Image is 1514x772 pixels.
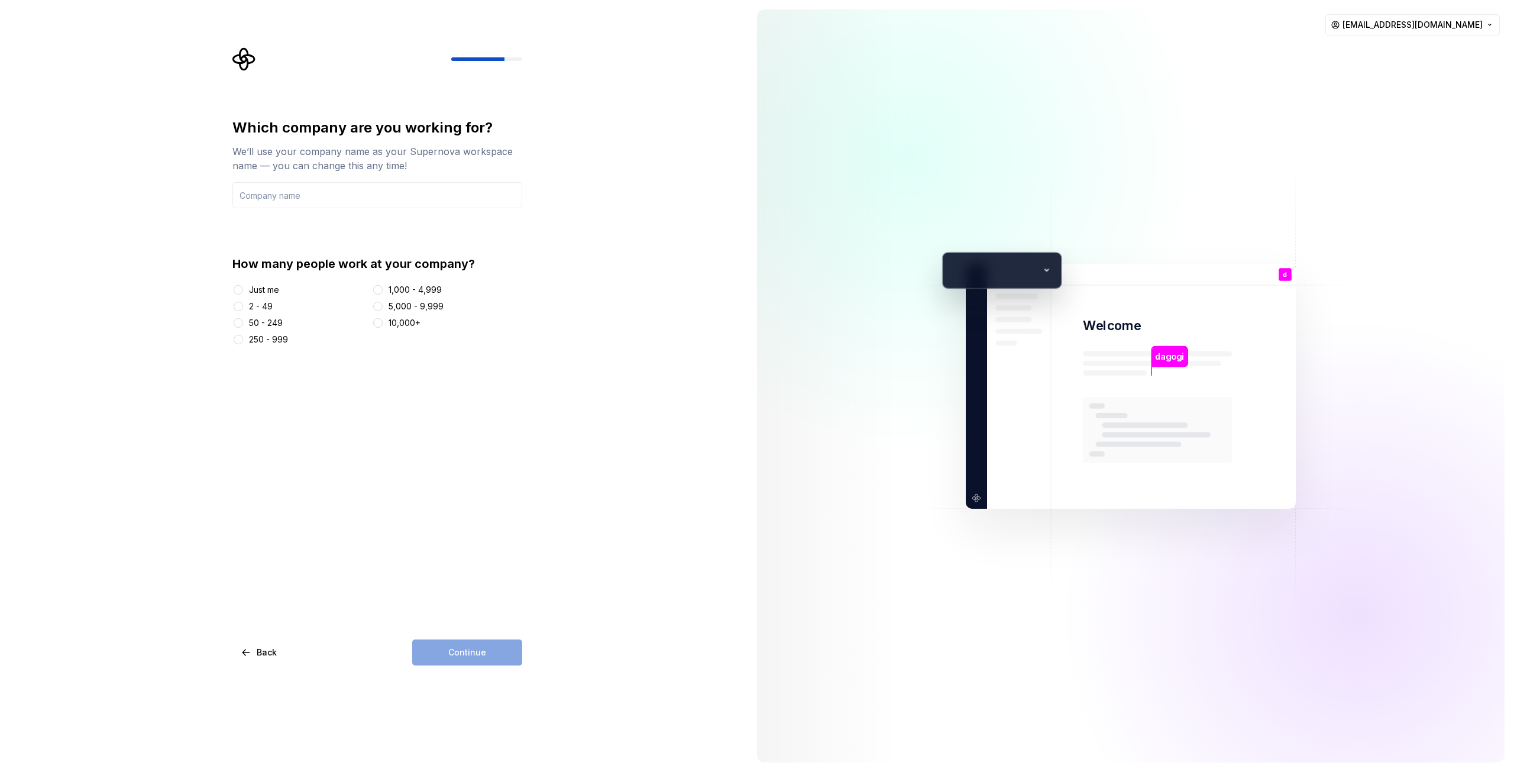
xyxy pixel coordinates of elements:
svg: Supernova Logo [232,47,256,71]
p: d [1283,271,1287,277]
p: dagogi [1155,350,1184,363]
div: 2 - 49 [249,301,273,312]
span: [EMAIL_ADDRESS][DOMAIN_NAME] [1342,19,1483,31]
div: 50 - 249 [249,317,283,329]
div: We’ll use your company name as your Supernova workspace name — you can change this any time! [232,144,522,173]
span: Back [257,647,277,658]
div: How many people work at your company? [232,256,522,272]
p: Welcome [1083,317,1141,334]
button: [EMAIL_ADDRESS][DOMAIN_NAME] [1325,14,1500,35]
div: 5,000 - 9,999 [389,301,444,312]
div: 10,000+ [389,317,420,329]
div: Just me [249,284,279,296]
div: 1,000 - 4,999 [389,284,442,296]
div: 250 - 999 [249,334,288,345]
button: Back [232,639,287,666]
input: Company name [232,182,522,208]
div: Which company are you working for? [232,118,522,137]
